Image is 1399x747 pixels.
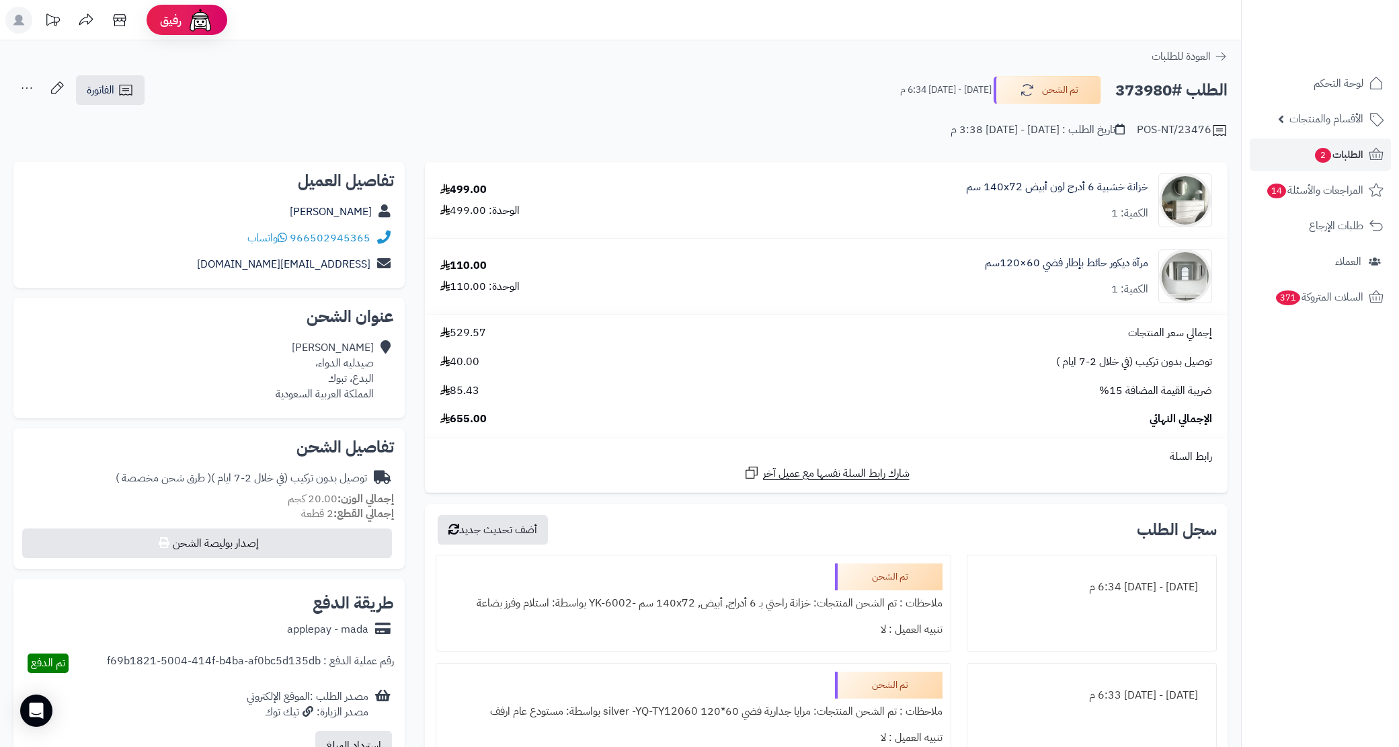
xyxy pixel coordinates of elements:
[1111,206,1148,221] div: الكمية: 1
[440,411,487,427] span: 655.00
[1250,139,1391,171] a: الطلبات2
[36,7,69,37] a: تحديثات المنصة
[951,122,1125,138] div: تاريخ الطلب : [DATE] - [DATE] 3:38 م
[197,256,370,272] a: [EMAIL_ADDRESS][DOMAIN_NAME]
[76,75,145,105] a: الفاتورة
[333,506,394,522] strong: إجمالي القطع:
[301,506,394,522] small: 2 قطعة
[1275,290,1300,306] span: 371
[24,173,394,189] h2: تفاصيل العميل
[1159,173,1211,227] img: 1746709299-1702541934053-68567865785768-1000x1000-90x90.jpg
[835,672,943,699] div: تم الشحن
[1314,145,1363,164] span: الطلبات
[22,528,392,558] button: إصدار بوليصة الشحن
[1335,252,1361,271] span: العملاء
[31,655,65,671] span: تم الدفع
[1056,354,1212,370] span: توصيل بدون تركيب (في خلال 2-7 ايام )
[1315,148,1332,163] span: 2
[160,12,182,28] span: رفيق
[1250,67,1391,100] a: لوحة التحكم
[290,204,372,220] a: [PERSON_NAME]
[444,617,943,643] div: تنبيه العميل : لا
[440,354,479,370] span: 40.00
[444,699,943,725] div: ملاحظات : تم الشحن المنتجات: مرايا جدارية فضي 60*120 silver -YQ-TY12060 بواسطة: مستودع عام ارفف
[24,309,394,325] h2: عنوان الشحن
[1150,411,1212,427] span: الإجمالي النهائي
[440,258,487,274] div: 110.00
[1128,325,1212,341] span: إجمالي سعر المنتجات
[116,470,211,486] span: ( طرق شحن مخصصة )
[247,230,287,246] a: واتساب
[1250,281,1391,313] a: السلات المتروكة371
[430,449,1222,465] div: رابط السلة
[900,83,992,97] small: [DATE] - [DATE] 6:34 م
[247,689,368,720] div: مصدر الطلب :الموقع الإلكتروني
[1115,77,1228,104] h2: الطلب #373980
[444,590,943,617] div: ملاحظات : تم الشحن المنتجات: خزانة راحتي بـ 6 أدراج, أبيض, ‎140x72 سم‏ -YK-6002 بواسطة: استلام وف...
[1152,48,1228,65] a: العودة للطلبات
[290,230,370,246] a: 966502945365
[313,595,394,611] h2: طريقة الدفع
[247,705,368,720] div: مصدر الزيارة: تيك توك
[440,279,520,294] div: الوحدة: 110.00
[107,654,394,673] div: رقم عملية الدفع : f69b1821-5004-414f-b4ba-af0bc5d135db
[116,471,367,486] div: توصيل بدون تركيب (في خلال 2-7 ايام )
[994,76,1101,104] button: تم الشحن
[1152,48,1211,65] span: العودة للطلبات
[985,255,1148,271] a: مرآة ديكور حائط بإطار فضي 60×120سم
[20,695,52,727] div: Open Intercom Messenger
[1314,74,1363,93] span: لوحة التحكم
[1309,217,1363,235] span: طلبات الإرجاع
[440,325,486,341] span: 529.57
[287,622,368,637] div: applepay - mada
[975,574,1208,600] div: [DATE] - [DATE] 6:34 م
[1266,181,1363,200] span: المراجعات والأسئلة
[1308,10,1386,38] img: logo-2.png
[440,182,487,198] div: 499.00
[1275,288,1363,307] span: السلات المتروكة
[276,340,374,401] div: [PERSON_NAME] صيدليه الدواء، البدع، تبوك المملكة العربية السعودية
[24,439,394,455] h2: تفاصيل الشحن
[87,82,114,98] span: الفاتورة
[1099,383,1212,399] span: ضريبة القيمة المضافة 15%
[440,383,479,399] span: 85.43
[1137,122,1228,139] div: POS-NT/23476
[1250,245,1391,278] a: العملاء
[1250,174,1391,206] a: المراجعات والأسئلة14
[440,203,520,219] div: الوحدة: 499.00
[1267,184,1287,199] span: 14
[1137,522,1217,538] h3: سجل الطلب
[966,180,1148,195] a: خزانة خشبية 6 أدرج لون أبيض 140x72 سم
[438,515,548,545] button: أضف تحديث جديد
[763,466,910,481] span: شارك رابط السلة نفسها مع عميل آخر
[288,491,394,507] small: 20.00 كجم
[975,682,1208,709] div: [DATE] - [DATE] 6:33 م
[835,563,943,590] div: تم الشحن
[337,491,394,507] strong: إجمالي الوزن:
[1250,210,1391,242] a: طلبات الإرجاع
[187,7,214,34] img: ai-face.png
[1289,110,1363,128] span: الأقسام والمنتجات
[1111,282,1148,297] div: الكمية: 1
[744,465,910,481] a: شارك رابط السلة نفسها مع عميل آخر
[1159,249,1211,303] img: 1753183096-1-90x90.jpg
